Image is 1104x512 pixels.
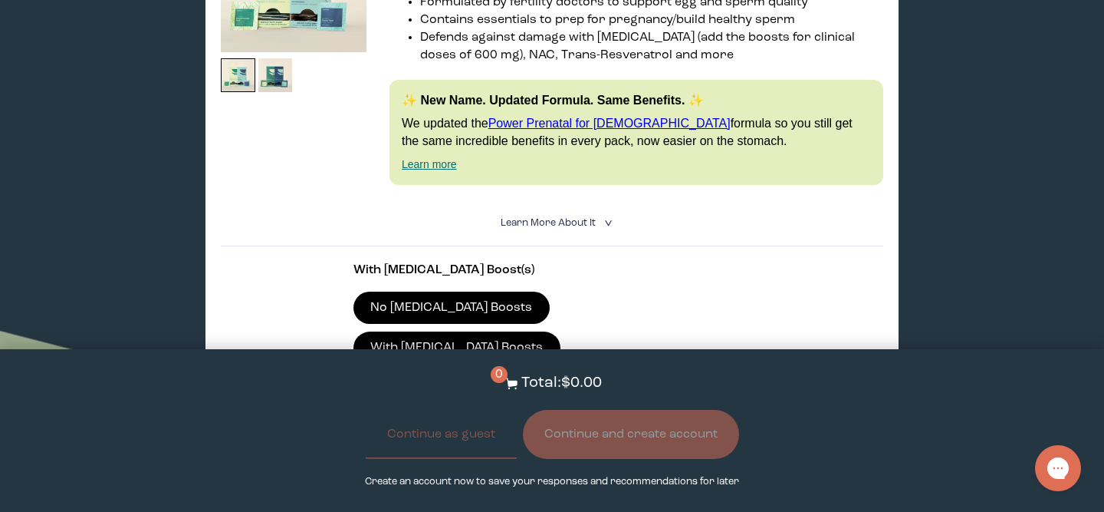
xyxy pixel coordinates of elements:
[402,94,704,107] strong: ✨ New Name. Updated Formula. Same Benefits. ✨
[353,292,550,324] label: No [MEDICAL_DATA] Boosts
[488,117,731,130] a: Power Prenatal for [DEMOGRAPHIC_DATA]
[402,158,457,170] a: Learn more
[366,410,517,459] button: Continue as guest
[221,58,255,93] img: thumbnail image
[402,115,871,150] p: We updated the formula so you still get the same incredible benefits in every pack, now easier on...
[523,410,739,459] button: Continue and create account
[521,372,602,395] p: Total: $0.00
[501,218,596,228] span: Learn More About it
[420,29,883,64] li: Defends against damage with [MEDICAL_DATA] (add the boosts for clinical doses of 600 mg), NAC, Tr...
[353,332,560,364] label: With [MEDICAL_DATA] Boosts
[501,216,603,230] summary: Learn More About it <
[420,12,883,29] li: Contains essentials to prep for pregnancy/build healthy sperm
[600,219,614,227] i: <
[365,474,739,489] p: Create an account now to save your responses and recommendations for later
[1027,440,1089,497] iframe: Gorgias live chat messenger
[258,58,293,93] img: thumbnail image
[353,262,751,279] p: With [MEDICAL_DATA] Boost(s)
[491,366,508,383] span: 0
